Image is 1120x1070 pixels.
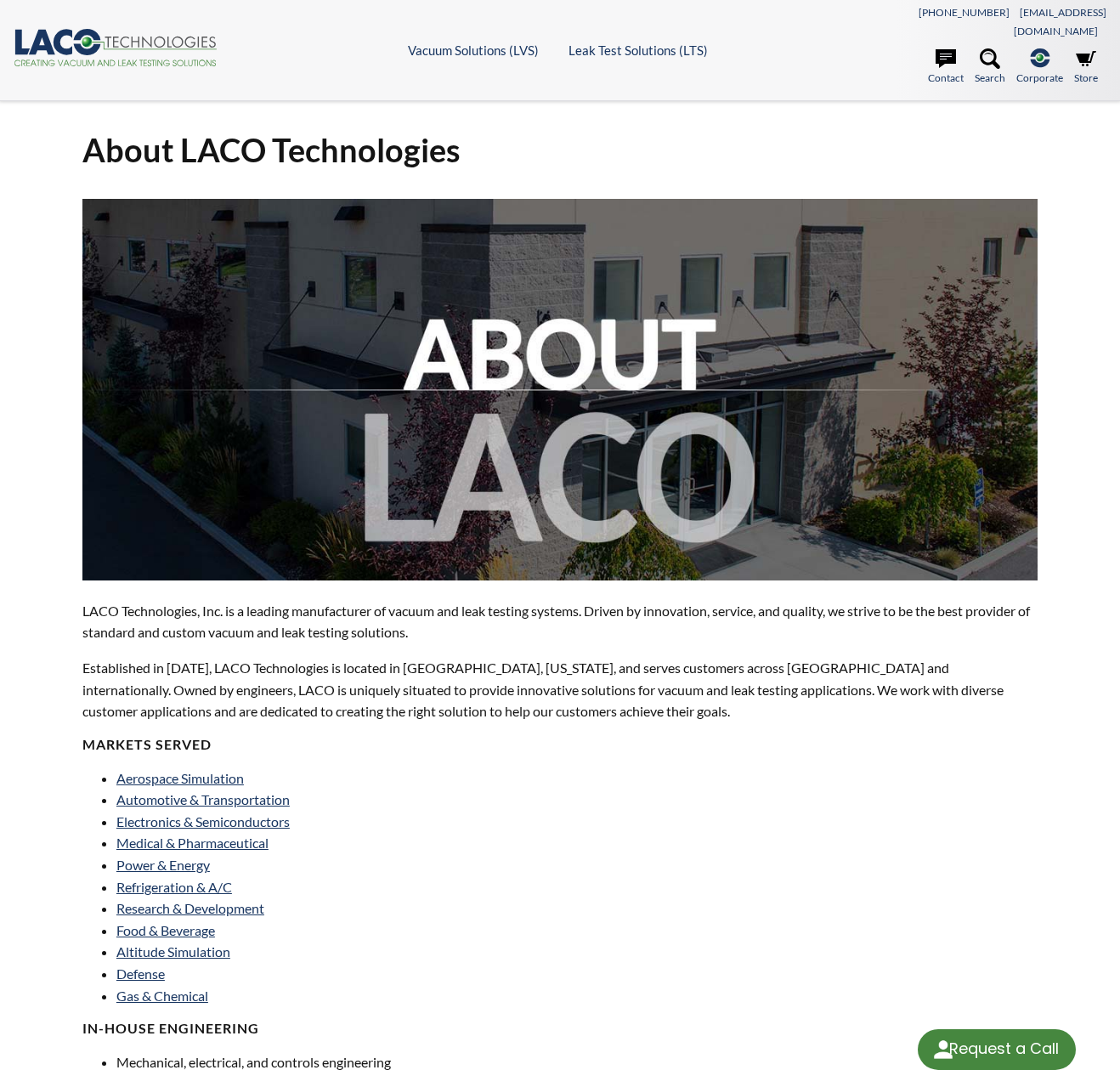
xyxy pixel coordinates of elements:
img: round button [930,1036,957,1063]
img: about-laco.jpg [82,199,1038,581]
a: Vacuum Solutions (LVS) [408,42,539,58]
strong: MARKETS SERVED [82,736,212,752]
p: Established in [DATE], LACO Technologies is located in [GEOGRAPHIC_DATA], [US_STATE], and serves ... [82,657,1038,722]
a: Power & Energy [116,857,210,873]
a: Research & Development [116,900,264,916]
a: [PHONE_NUMBER] [919,6,1010,19]
h1: About LACO Technologies [82,129,1038,171]
a: Gas & Chemical [116,988,208,1004]
div: Request a Call [918,1029,1076,1070]
a: Store [1074,48,1098,86]
a: Automotive & Transportation [116,791,290,807]
strong: IN-HOUSE ENGINEERING [82,1020,259,1036]
a: Leak Test Solutions (LTS) [568,42,708,58]
a: [EMAIL_ADDRESS][DOMAIN_NAME] [1014,6,1106,37]
div: Request a Call [949,1029,1059,1068]
a: Food & Beverage [116,922,215,938]
a: Altitude Simulation [116,943,230,960]
a: Aerospace Simulation [116,770,244,786]
a: Electronics & Semiconductors [116,813,290,829]
a: Medical & Pharmaceutical [116,835,269,851]
p: LACO Technologies, Inc. is a leading manufacturer of vacuum and leak testing systems. Driven by i... [82,600,1038,643]
span: Corporate [1016,70,1063,86]
a: Defense [116,965,165,982]
a: Search [975,48,1005,86]
a: Contact [928,48,964,86]
a: Refrigeration & A/C [116,879,232,895]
